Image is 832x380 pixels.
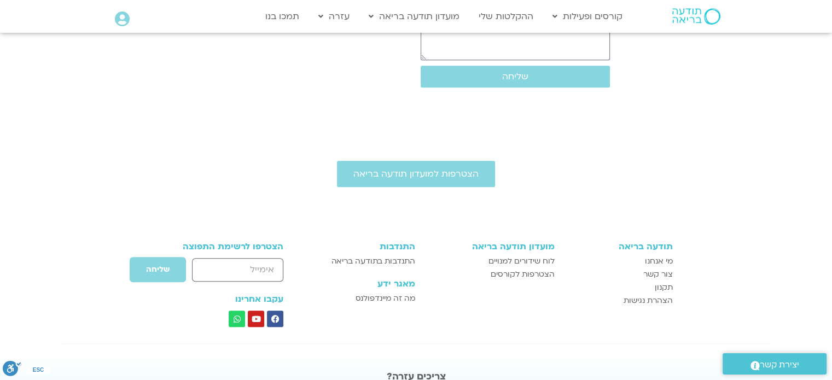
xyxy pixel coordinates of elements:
span: צור קשר [643,268,673,281]
button: שליחה [129,256,187,283]
span: לוח שידורים למנויים [488,255,555,268]
a: תמכו בנו [260,6,305,27]
a: הצטרפות למועדון תודעה בריאה [337,161,495,187]
h3: התנדבות [313,242,415,252]
a: מי אנחנו [566,255,673,268]
h3: מועדון תודעה בריאה [426,242,555,252]
span: שליחה [146,265,170,274]
a: לוח שידורים למנויים [426,255,555,268]
a: קורסים ופעילות [547,6,628,27]
input: אימייל [192,258,283,282]
span: הצטרפות לקורסים [491,268,555,281]
span: שליחה [502,72,528,81]
span: התנדבות בתודעה בריאה [331,255,415,268]
span: תקנון [655,281,673,294]
span: יצירת קשר [760,358,799,372]
a: מה זה מיינדפולנס [313,292,415,305]
a: הצהרת נגישות [566,294,673,307]
a: צור קשר [566,268,673,281]
span: הצהרת נגישות [624,294,673,307]
form: טופס חדש [160,256,284,288]
span: הצטרפות למועדון תודעה בריאה [353,169,479,179]
span: מה זה מיינדפולנס [356,292,415,305]
a: ההקלטות שלי [473,6,539,27]
img: תודעה בריאה [672,8,720,25]
h3: עקבו אחרינו [160,294,284,304]
a: יצירת קשר [723,353,827,375]
span: מי אנחנו [645,255,673,268]
a: מועדון תודעה בריאה [363,6,465,27]
button: שליחה [421,66,610,87]
h3: תודעה בריאה [566,242,673,252]
a: תקנון [566,281,673,294]
h3: הצטרפו לרשימת התפוצה [160,242,284,252]
h3: מאגר ידע [313,279,415,289]
a: עזרה [313,6,355,27]
a: התנדבות בתודעה בריאה [313,255,415,268]
a: הצטרפות לקורסים [426,268,555,281]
